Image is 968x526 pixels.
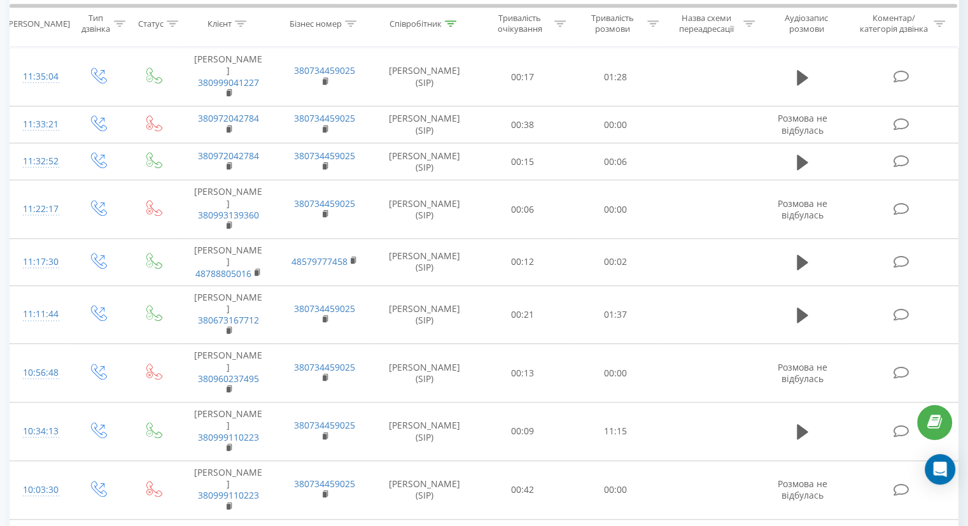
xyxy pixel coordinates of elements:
[180,239,276,286] td: [PERSON_NAME]
[569,180,661,239] td: 00:00
[195,267,251,280] a: 48788805016
[294,197,355,210] a: 380734459025
[294,64,355,76] a: 380734459025
[569,106,661,143] td: 00:00
[23,419,57,444] div: 10:34:13
[569,460,661,519] td: 00:00
[477,48,569,106] td: 00:17
[294,150,355,162] a: 380734459025
[23,149,57,174] div: 11:32:52
[294,302,355,315] a: 380734459025
[6,18,70,29] div: [PERSON_NAME]
[580,13,644,35] div: Тривалість розмови
[373,106,477,143] td: [PERSON_NAME] (SIP)
[373,344,477,402] td: [PERSON_NAME] (SIP)
[477,143,569,180] td: 00:15
[373,285,477,344] td: [PERSON_NAME] (SIP)
[373,402,477,461] td: [PERSON_NAME] (SIP)
[477,106,569,143] td: 00:38
[778,361,827,385] span: Розмова не відбулась
[294,419,355,431] a: 380734459025
[373,48,477,106] td: [PERSON_NAME] (SIP)
[198,209,259,221] a: 380993139360
[138,18,164,29] div: Статус
[207,18,232,29] div: Клієнт
[569,239,661,286] td: 00:02
[477,460,569,519] td: 00:42
[180,460,276,519] td: [PERSON_NAME]
[23,112,57,137] div: 11:33:21
[569,402,661,461] td: 11:15
[198,431,259,443] a: 380999110223
[23,478,57,502] div: 10:03:30
[180,285,276,344] td: [PERSON_NAME]
[198,76,259,89] a: 380999041227
[569,344,661,402] td: 00:00
[180,48,276,106] td: [PERSON_NAME]
[180,402,276,461] td: [PERSON_NAME]
[198,150,259,162] a: 380972042784
[198,112,259,124] a: 380972042784
[925,454,955,485] div: Open Intercom Messenger
[23,250,57,274] div: 11:17:30
[778,197,827,221] span: Розмова не відбулась
[778,112,827,136] span: Розмова не відбулась
[373,460,477,519] td: [PERSON_NAME] (SIP)
[373,180,477,239] td: [PERSON_NAME] (SIP)
[477,239,569,286] td: 00:12
[856,13,930,35] div: Коментар/категорія дзвінка
[373,143,477,180] td: [PERSON_NAME] (SIP)
[23,302,57,327] div: 11:11:44
[488,13,552,35] div: Тривалість очікування
[477,285,569,344] td: 00:21
[198,489,259,501] a: 380999110223
[769,13,844,35] div: Аудіозапис розмови
[180,180,276,239] td: [PERSON_NAME]
[294,112,355,124] a: 380734459025
[569,143,661,180] td: 00:06
[778,478,827,501] span: Розмова не відбулась
[477,344,569,402] td: 00:13
[294,361,355,373] a: 380734459025
[23,360,57,385] div: 10:56:48
[291,255,347,267] a: 48579777458
[23,197,57,222] div: 11:22:17
[80,13,110,35] div: Тип дзвінка
[477,180,569,239] td: 00:06
[294,478,355,490] a: 380734459025
[23,64,57,89] div: 11:35:04
[373,239,477,286] td: [PERSON_NAME] (SIP)
[673,13,740,35] div: Назва схеми переадресації
[389,18,442,29] div: Співробітник
[198,373,259,385] a: 380960237495
[569,48,661,106] td: 01:28
[198,314,259,326] a: 380673167712
[180,344,276,402] td: [PERSON_NAME]
[569,285,661,344] td: 01:37
[290,18,342,29] div: Бізнес номер
[477,402,569,461] td: 00:09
